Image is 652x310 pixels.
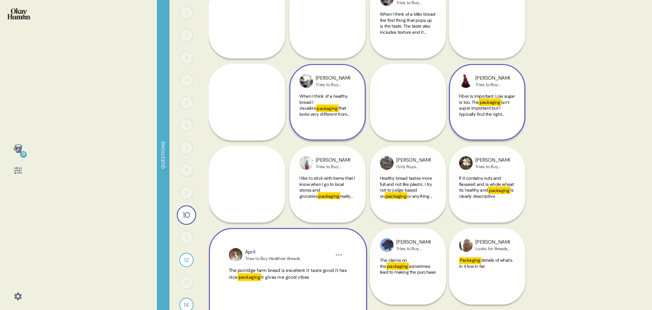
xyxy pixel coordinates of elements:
div: Tries to Buy Healthier Breads [396,246,431,251]
mark: packaging [386,262,409,270]
div: 0 [20,151,27,158]
div: 12 [179,253,194,267]
div: Tries to Buy Healthier Breads [316,164,350,169]
mark: packaging [479,98,501,106]
span: The claims on the [380,257,407,269]
mark: packaging [316,104,339,112]
div: 1 [180,6,193,20]
span: it gives me good vibes [261,274,309,280]
mark: packaging [238,273,261,281]
mark: packaging [488,186,510,194]
span: I like to stick with items that I know when I go to local stores and groceries [300,175,355,199]
mark: packaging [385,192,407,200]
img: profilepic_24479933558292213.jpg [459,74,473,88]
div: [PERSON_NAME] [396,239,431,246]
span: Fiber is important. Low sugar is too. The [459,93,515,105]
div: April [245,248,300,256]
div: 8 [180,163,193,177]
img: profilepic_24246318801662940.jpg [380,156,394,170]
div: [PERSON_NAME] [316,75,350,82]
div: Only Buys Healthy/Premium Breads [396,164,431,169]
div: Tries to Buy Healthier Breads [245,256,300,261]
mark: Packaging [459,256,481,264]
mark: packaging [318,192,340,200]
span: is clearly descriptive [459,187,513,199]
div: 10 [177,205,196,225]
div: Tries to Buy Healthier Breads [316,82,350,87]
div: 7 [180,141,193,154]
div: [PERSON_NAME] [316,157,350,164]
img: profilepic_24714479828195993.jpg [300,74,313,88]
div: 3 [180,51,193,65]
div: Looks for Breads with Health Benefits/Functions [475,246,510,251]
div: [PERSON_NAME] [475,75,510,82]
span: When I think of a killer bread the first thing that pops up is the taste. The taste also includes... [380,11,436,95]
div: 9 [180,186,193,199]
div: 2 [180,29,193,42]
img: profilepic_9738297482940574.jpg [300,156,313,170]
div: [PERSON_NAME] [396,157,431,164]
div: 6 [180,118,193,132]
img: profilepic_31419123504339585.jpg [380,238,394,252]
span: sometimes lead to making the purchase [380,263,436,275]
img: okayhuman.3b1b6348.png [7,8,30,19]
span: The porridge farm bread is excellent it taste good it has nice [229,267,347,280]
span: Healthy bread tastes more full and not like plastic. I try not to judge based on [380,175,432,199]
div: [PERSON_NAME] [475,157,510,164]
div: Tries to Buy Healthier Breads [475,82,510,87]
span: If it contains nuts and flaxseed and is whole wheat its healthy and [459,175,514,193]
span: details of what's in it low in fat [459,257,512,269]
div: [PERSON_NAME] [475,239,510,246]
span: or anything else [380,193,432,205]
span: isn’t super important but I typically find the right choices in the organic section or the bakery [459,99,509,129]
div: Tries to Buy Healthier Breads [475,164,510,169]
div: 4 [180,74,193,87]
div: 13 [180,276,193,289]
img: profilepic_7144633618935618.jpg [229,248,242,262]
div: 5 [180,96,193,110]
img: profilepic_24374599988890238.jpg [459,238,473,252]
span: When I think of a healthy bread I visualize [300,93,348,111]
img: profilepic_30982235571422042.jpg [459,156,473,170]
span: really isn't a matter to me [300,193,353,205]
div: 11 [180,231,193,244]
